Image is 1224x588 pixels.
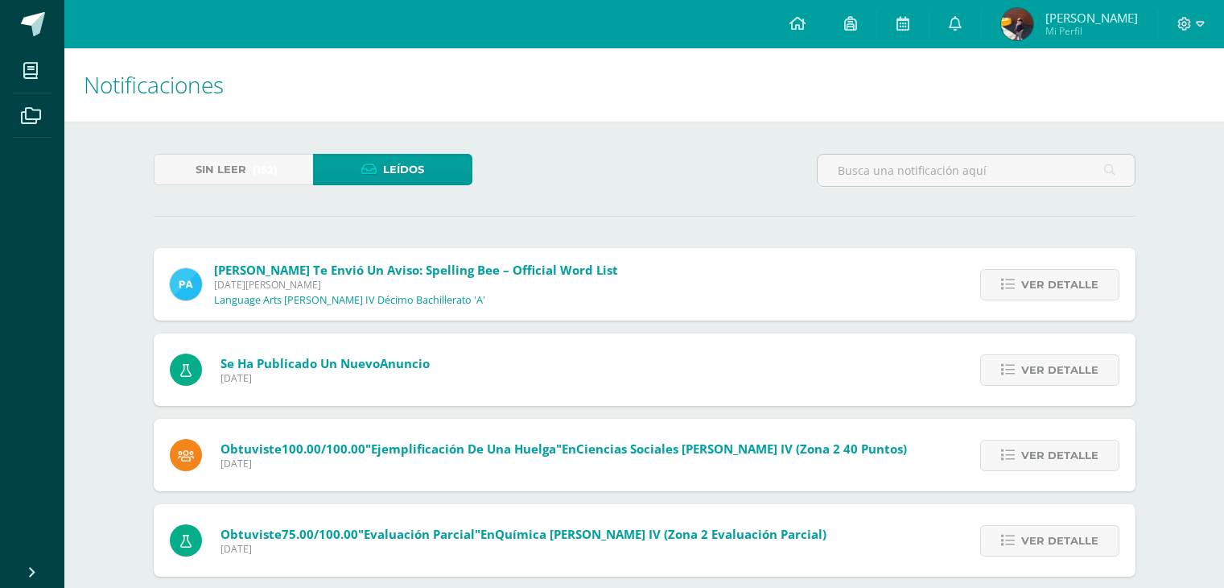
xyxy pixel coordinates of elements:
span: Mi Perfil [1045,24,1138,38]
span: Ver detalle [1021,526,1098,556]
span: "Evaluación parcial" [358,526,480,542]
span: [DATE][PERSON_NAME] [214,278,618,292]
span: Ver detalle [1021,355,1098,385]
span: 100.00/100.00 [282,441,365,457]
span: [DATE] [220,371,430,385]
span: Ciencias Sociales [PERSON_NAME] IV (Zona 2 40 puntos) [576,441,907,457]
span: Obtuviste en [220,526,826,542]
span: Leídos [383,155,424,184]
span: 75.00/100.00 [282,526,358,542]
p: Language Arts [PERSON_NAME] IV Décimo Bachillerato 'A' [214,294,485,307]
span: Ver detalle [1021,270,1098,300]
img: 59de13f9caaab9d1ce0f6dc265553921.png [1001,8,1033,40]
span: [DATE] [220,542,826,556]
a: Leídos [313,154,472,185]
span: [PERSON_NAME] te envió un aviso: Spelling Bee – Official Word List [214,262,618,278]
input: Busca una notificación aquí [818,155,1135,186]
img: 16d00d6a61aad0e8a558f8de8df831eb.png [170,268,202,300]
span: Anuncio [380,355,430,371]
span: "Ejemplificación de una huelga" [365,441,562,457]
span: Sin leer [196,155,246,184]
span: Notificaciones [84,69,224,100]
span: [PERSON_NAME] [1045,10,1138,26]
span: Química [PERSON_NAME] IV (Zona 2 Evaluación parcial) [495,526,826,542]
span: (152) [253,155,278,184]
span: Se ha publicado un nuevo [220,355,430,371]
span: Ver detalle [1021,441,1098,470]
a: Sin leer(152) [154,154,313,185]
span: [DATE] [220,457,907,470]
span: Obtuviste en [220,441,907,457]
